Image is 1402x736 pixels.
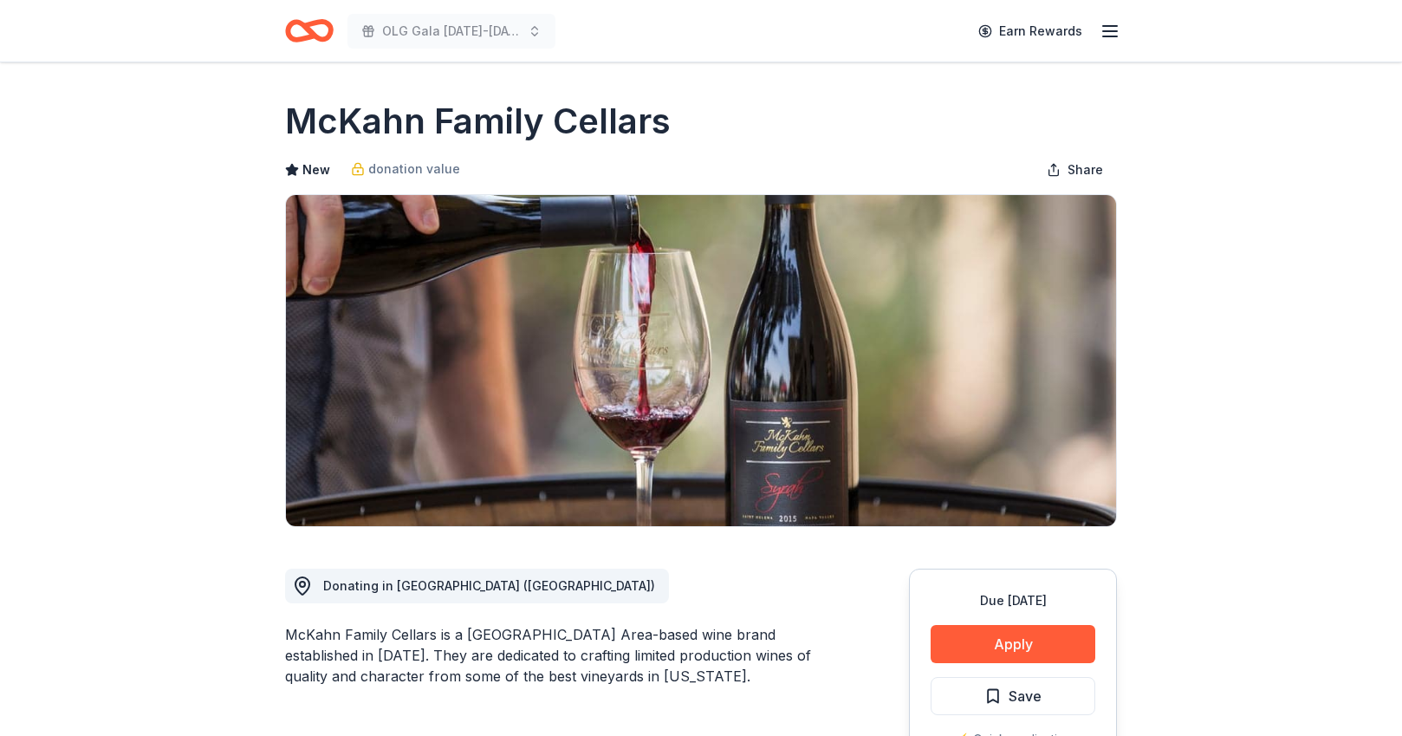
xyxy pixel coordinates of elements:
[285,97,671,146] h1: McKahn Family Cellars
[323,578,655,593] span: Donating in [GEOGRAPHIC_DATA] ([GEOGRAPHIC_DATA])
[285,624,826,687] div: McKahn Family Cellars is a [GEOGRAPHIC_DATA] Area-based wine brand established in [DATE]. They ar...
[968,16,1093,47] a: Earn Rewards
[347,14,555,49] button: OLG Gala [DATE]-[DATE] School Year
[382,21,521,42] span: OLG Gala [DATE]-[DATE] School Year
[302,160,330,180] span: New
[931,625,1095,663] button: Apply
[285,10,334,51] a: Home
[931,590,1095,611] div: Due [DATE]
[286,195,1116,526] img: Image for McKahn Family Cellars
[368,159,460,179] span: donation value
[351,159,460,179] a: donation value
[1009,685,1042,707] span: Save
[1068,160,1103,180] span: Share
[1033,153,1117,187] button: Share
[931,677,1095,715] button: Save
